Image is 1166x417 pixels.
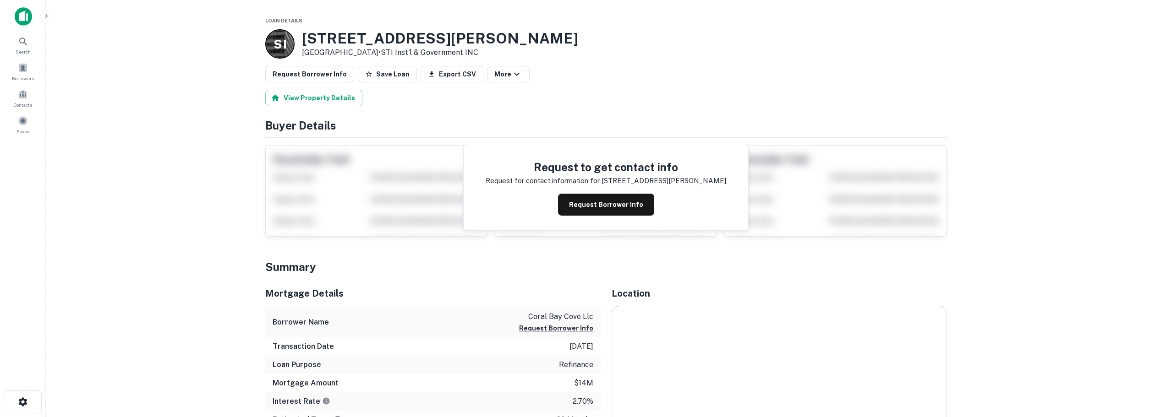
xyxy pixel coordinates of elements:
[602,175,726,186] p: [STREET_ADDRESS][PERSON_NAME]
[3,86,43,110] a: Contacts
[322,397,330,405] svg: The interest rates displayed on the website are for informational purposes only and may be report...
[265,18,302,23] span: Loan Details
[16,128,30,135] span: Saved
[558,194,654,216] button: Request Borrower Info
[3,112,43,137] a: Saved
[358,66,417,82] button: Save Loan
[16,48,31,55] span: Search
[302,47,578,58] p: [GEOGRAPHIC_DATA] •
[3,59,43,84] a: Borrowers
[12,75,34,82] span: Borrowers
[273,317,329,328] h6: Borrower Name
[14,101,32,108] span: Contacts
[421,66,483,82] button: Export CSV
[487,66,530,82] button: More
[273,341,334,352] h6: Transaction Date
[559,359,593,370] p: refinance
[265,259,947,275] h4: Summary
[15,7,32,26] img: capitalize-icon.png
[519,323,593,334] button: Request Borrower Info
[3,32,43,57] a: Search
[569,341,593,352] p: [DATE]
[574,378,593,389] p: $14m
[612,287,947,300] h5: Location
[486,175,600,186] p: Request for contact information for
[273,378,339,389] h6: Mortgage Amount
[519,311,593,322] p: coral bay cove llc
[265,117,947,134] h4: Buyer Details
[274,35,286,53] p: S I
[265,90,362,106] button: View Property Details
[486,159,726,175] h4: Request to get contact info
[381,48,478,57] a: STI Inst'l & Government INC
[265,66,354,82] button: Request Borrower Info
[302,30,578,47] h3: [STREET_ADDRESS][PERSON_NAME]
[273,396,330,407] h6: Interest Rate
[265,287,601,300] h5: Mortgage Details
[573,396,593,407] p: 2.70%
[273,359,321,370] h6: Loan Purpose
